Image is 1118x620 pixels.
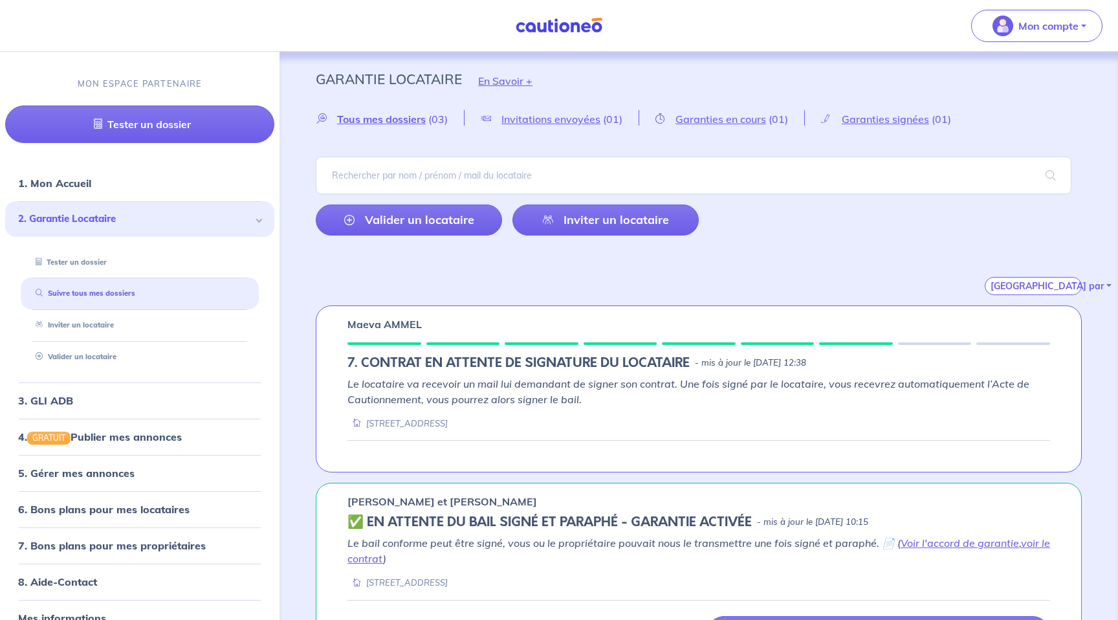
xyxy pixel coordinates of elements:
div: 7. Bons plans pour mes propriétaires [5,533,274,559]
input: Rechercher par nom / prénom / mail du locataire [316,157,1071,194]
a: Tester un dossier [5,105,274,143]
div: state: CONTRACT-SIGNED, Context: ,IS-GL-CAUTION [347,515,1050,530]
button: En Savoir + [462,62,549,100]
a: Tous mes dossiers(03) [316,113,464,125]
a: 3. GLI ADB [18,394,73,407]
p: - mis à jour le [DATE] 12:38 [695,357,806,370]
div: 4.GRATUITPublier mes annonces [5,424,274,450]
a: 8. Aide-Contact [18,575,97,588]
h5: 7. CONTRAT EN ATTENTE DE SIGNATURE DU LOCATAIRE [347,355,690,371]
a: Voir l'accord de garantie [901,537,1019,549]
div: [STREET_ADDRESS] [347,577,448,589]
div: state: RENTER-PAYMENT-METHOD-IN-PROGRESS, Context: ,IS-GL-CAUTION [347,355,1050,371]
em: Le bail conforme peut être signé, vous ou le propriétaire pouvait nous le transmettre une fois si... [347,537,1050,565]
div: 5. Gérer mes annonces [5,460,274,486]
img: Cautioneo [510,17,608,34]
a: Tester un dossier [30,257,107,266]
p: Maeva AMMEL [347,316,422,332]
a: Inviter un locataire [512,205,699,236]
button: illu_account_valid_menu.svgMon compte [971,10,1102,42]
a: Garanties signées(01) [805,113,967,125]
div: Valider un locataire [21,346,259,368]
a: 7. Bons plans pour mes propriétaires [18,539,206,552]
p: [PERSON_NAME] et [PERSON_NAME] [347,494,537,509]
span: Tous mes dossiers [337,113,426,126]
em: Le locataire va recevoir un mail lui demandant de signer son contrat. Une fois signé par le locat... [347,377,1029,406]
p: Mon compte [1018,18,1079,34]
p: - mis à jour le [DATE] 10:15 [757,516,868,529]
a: Inviter un locataire [30,320,114,329]
a: Valider un locataire [316,205,502,236]
a: 5. Gérer mes annonces [18,467,135,480]
span: 2. Garantie Locataire [18,212,252,227]
span: (01) [769,113,788,126]
div: Inviter un locataire [21,315,259,336]
span: Invitations envoyées [501,113,600,126]
a: Suivre tous mes dossiers [30,289,135,298]
span: Garanties en cours [675,113,766,126]
span: (03) [428,113,448,126]
div: 8. Aide-Contact [5,569,274,595]
div: 1. Mon Accueil [5,170,274,196]
a: 1. Mon Accueil [18,177,91,190]
div: 2. Garantie Locataire [5,201,274,237]
a: 4.GRATUITPublier mes annonces [18,430,182,443]
a: Invitations envoyées(01) [465,113,639,125]
div: [STREET_ADDRESS] [347,417,448,430]
a: Valider un locataire [30,352,116,361]
div: 6. Bons plans pour mes locataires [5,496,274,522]
div: Suivre tous mes dossiers [21,283,259,304]
h5: ✅️️️ EN ATTENTE DU BAIL SIGNÉ ET PARAPHÉ - GARANTIE ACTIVÉE [347,515,752,530]
span: search [1030,157,1071,194]
a: 6. Bons plans pour mes locataires [18,503,190,516]
a: Garanties en cours(01) [639,113,804,125]
span: (01) [603,113,622,126]
p: Garantie Locataire [316,67,462,91]
button: [GEOGRAPHIC_DATA] par [985,277,1082,295]
div: 3. GLI ADB [5,388,274,414]
span: (01) [932,113,951,126]
img: illu_account_valid_menu.svg [992,16,1013,36]
p: MON ESPACE PARTENAIRE [78,78,203,90]
span: Garanties signées [842,113,929,126]
div: Tester un dossier [21,251,259,272]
